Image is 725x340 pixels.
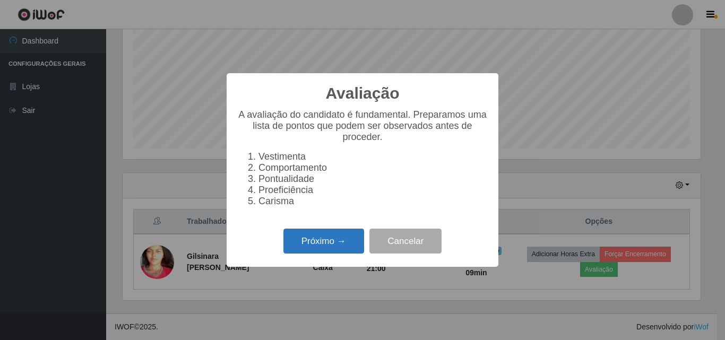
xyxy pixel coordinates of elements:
[258,196,488,207] li: Carisma
[283,229,364,254] button: Próximo →
[237,109,488,143] p: A avaliação do candidato é fundamental. Preparamos uma lista de pontos que podem ser observados a...
[258,151,488,162] li: Vestimenta
[258,173,488,185] li: Pontualidade
[258,185,488,196] li: Proeficiência
[326,84,400,103] h2: Avaliação
[258,162,488,173] li: Comportamento
[369,229,442,254] button: Cancelar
